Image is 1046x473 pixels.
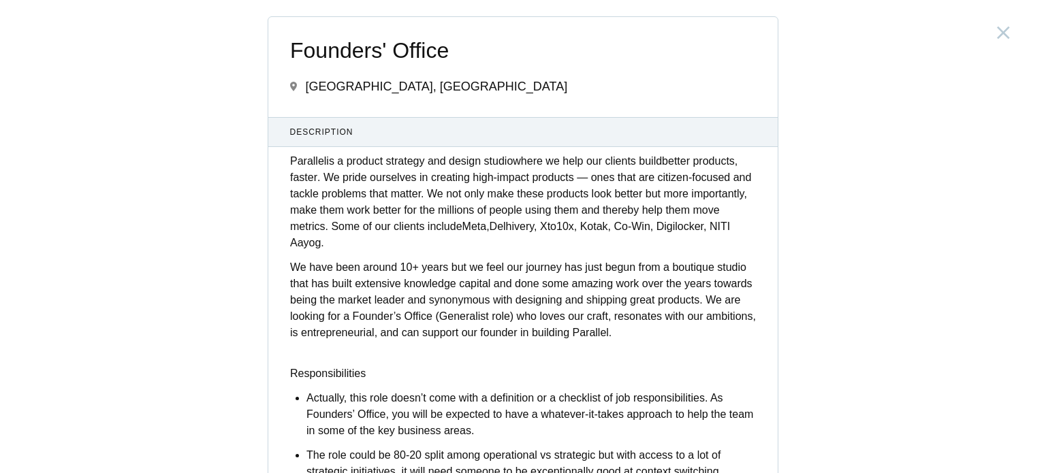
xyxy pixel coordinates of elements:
[306,390,756,439] p: Actually, this role doesn’t come with a definition or a checklist of job responsibilities. As Fou...
[290,221,730,248] strong: Delhivery, Xto10x, Kotak, Co-Win, Digilocker, NITI Aayog.
[462,221,487,232] strong: Meta
[305,80,567,93] span: [GEOGRAPHIC_DATA], [GEOGRAPHIC_DATA]
[290,39,756,63] span: Founders' Office
[290,368,366,379] strong: Responsibilities
[290,155,513,167] strong: is a product strategy and design studio
[290,259,756,341] p: We have been around 10+ years but we feel our journey has just begun from a boutique studio that ...
[290,126,757,138] span: Description
[290,155,326,167] a: Parallel
[290,153,756,251] p: where we help our clients build . We pride ourselves in creating high-impact products — ones that...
